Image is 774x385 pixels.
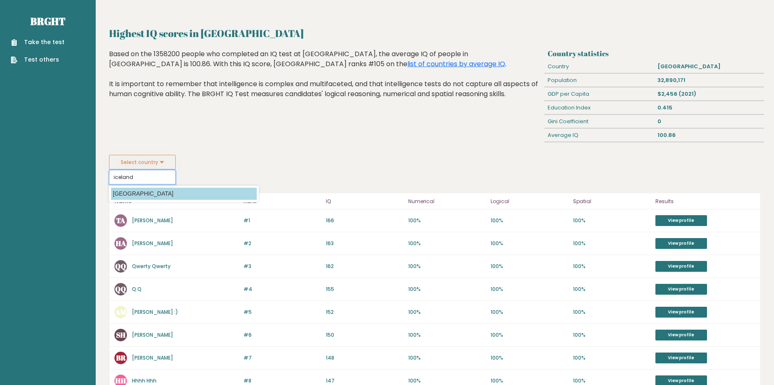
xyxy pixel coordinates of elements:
p: 100% [491,263,568,270]
div: Education Index [544,101,654,114]
p: 100% [408,240,486,247]
p: 100% [408,377,486,385]
p: 100% [408,263,486,270]
a: Qwerty Qwerty [132,263,171,270]
div: Gini Coefficient [544,115,654,128]
div: 32,890,171 [654,74,764,87]
p: #7 [243,354,321,362]
h3: Country statistics [548,49,761,58]
a: View profile [655,261,707,272]
a: [PERSON_NAME] [132,240,173,247]
a: View profile [655,238,707,249]
text: QQ [115,261,126,271]
a: Test others [11,55,64,64]
a: [PERSON_NAME] [132,217,173,224]
p: 100% [491,217,568,224]
div: $2,456 (2021) [654,87,764,101]
p: Rank [243,196,321,206]
div: 100.86 [654,129,764,142]
p: 100% [491,377,568,385]
text: SH [116,330,126,340]
p: #4 [243,286,321,293]
div: Population [544,74,654,87]
input: Select your country [109,170,176,184]
a: Q Q [132,286,141,293]
p: 166 [326,217,403,224]
p: 100% [573,308,650,316]
a: [PERSON_NAME] [132,354,173,361]
p: 100% [573,263,650,270]
p: 100% [408,331,486,339]
p: 162 [326,263,403,270]
text: QQ [115,284,126,294]
p: 100% [491,308,568,316]
div: Average IQ [544,129,654,142]
a: Hhhh Hhh [132,377,156,384]
p: 100% [408,354,486,362]
p: 100% [573,240,650,247]
a: Brght [30,15,65,28]
text: HA [116,238,126,248]
button: Select country [109,155,176,170]
p: 155 [326,286,403,293]
a: View profile [655,353,707,363]
p: 148 [326,354,403,362]
p: 100% [491,331,568,339]
a: [PERSON_NAME] [132,331,173,338]
p: 100% [573,377,650,385]
a: View profile [655,215,707,226]
a: list of countries by average IQ [407,59,505,69]
p: 100% [573,286,650,293]
div: [GEOGRAPHIC_DATA] [654,60,764,73]
p: Results [655,196,755,206]
p: 100% [573,354,650,362]
div: GDP per Capita [544,87,654,101]
p: #3 [243,263,321,270]
p: #8 [243,377,321,385]
text: AM [115,307,127,317]
p: #1 [243,217,321,224]
p: 100% [573,331,650,339]
h2: Highest IQ scores in [GEOGRAPHIC_DATA] [109,26,761,41]
div: Based on the 1358200 people who completed an IQ test at [GEOGRAPHIC_DATA], the average IQ of peop... [109,49,541,112]
a: Take the test [11,38,64,47]
p: 147 [326,377,403,385]
p: IQ [326,196,403,206]
div: Country [544,60,654,73]
p: 150 [326,331,403,339]
p: 100% [408,286,486,293]
p: 163 [326,240,403,247]
p: Numerical [408,196,486,206]
p: #6 [243,331,321,339]
a: [PERSON_NAME] :) [132,308,178,315]
p: #5 [243,308,321,316]
p: 100% [573,217,650,224]
a: View profile [655,307,707,318]
p: 100% [491,240,568,247]
p: 100% [491,286,568,293]
p: Spatial [573,196,650,206]
a: View profile [655,330,707,340]
text: BR [116,353,126,363]
p: Logical [491,196,568,206]
div: 0.415 [654,101,764,114]
div: 0 [654,115,764,128]
p: #2 [243,240,321,247]
p: 100% [408,217,486,224]
option: [GEOGRAPHIC_DATA] [111,188,257,200]
p: 100% [491,354,568,362]
p: 100% [408,308,486,316]
text: TA [116,216,125,225]
p: 152 [326,308,403,316]
a: View profile [655,284,707,295]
